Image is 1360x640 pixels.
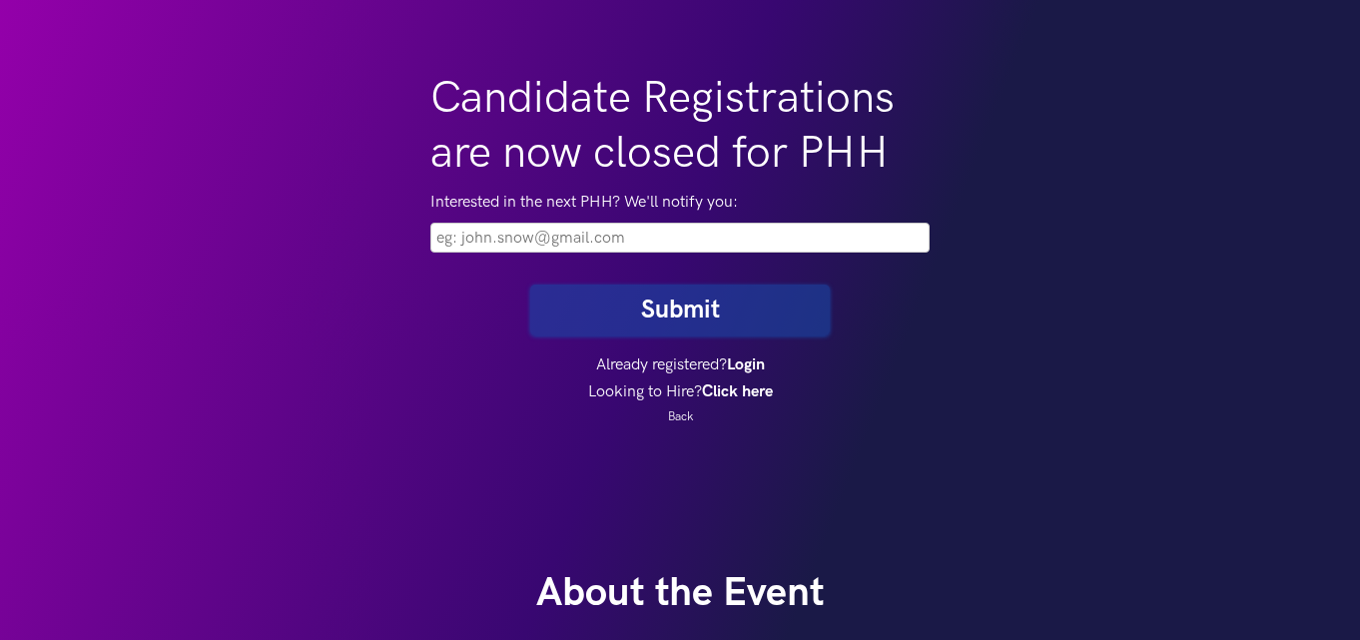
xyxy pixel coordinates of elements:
button: Submit [530,285,830,335]
a: Login [727,355,765,374]
h1: Candidate Registrations are now closed for PHH [430,71,930,181]
h4: Looking to Hire? [430,382,930,401]
a: Click here [702,382,773,401]
h4: Already registered? [430,355,930,374]
label: Interested in the next PHH? We'll notify you: [430,191,930,215]
input: Please fill this field [430,223,930,253]
a: Back [668,409,693,424]
h2: About the Event [126,569,1234,618]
